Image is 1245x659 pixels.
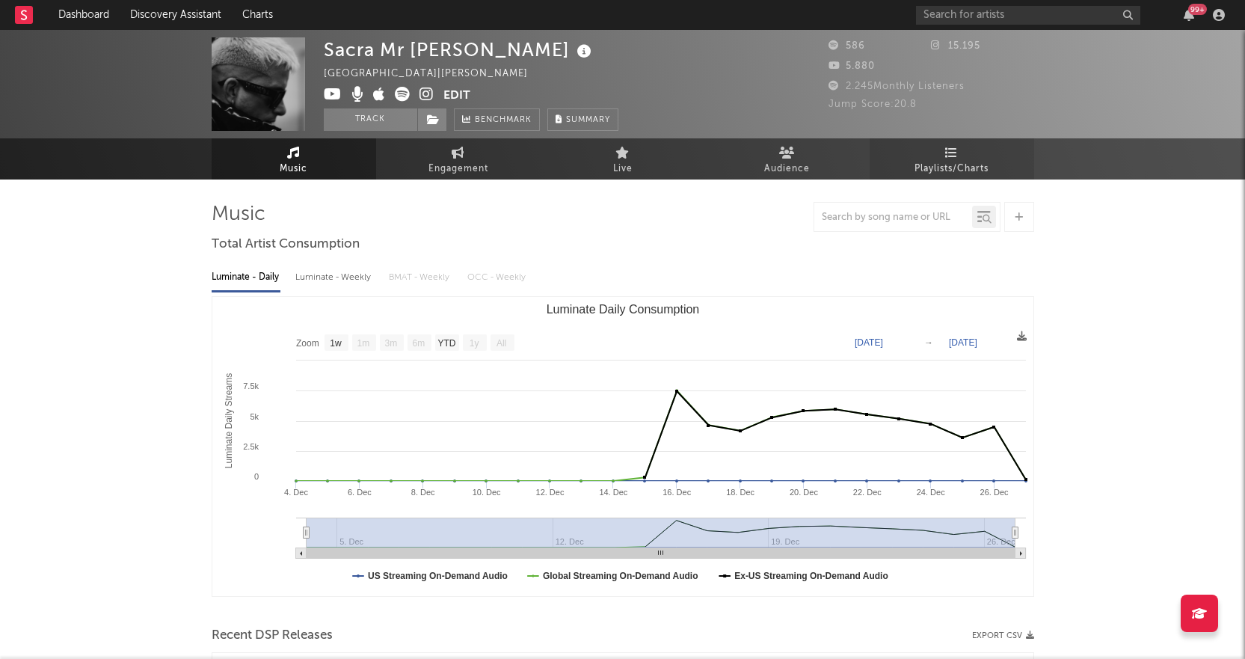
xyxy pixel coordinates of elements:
button: Track [324,108,417,131]
div: Sacra Mr [PERSON_NAME] [324,37,595,62]
text: [DATE] [949,337,977,348]
button: Edit [443,87,470,105]
div: Luminate - Daily [212,265,280,290]
text: 4. Dec [284,488,308,497]
text: 8. Dec [411,488,434,497]
text: [DATE] [855,337,883,348]
text: 1m [357,338,369,349]
span: Summary [566,116,610,124]
div: Luminate - Weekly [295,265,374,290]
input: Search by song name or URL [814,212,972,224]
text: 10. Dec [472,488,500,497]
span: Audience [764,160,810,178]
text: All [496,338,505,349]
text: → [924,337,933,348]
span: Music [280,160,307,178]
text: Luminate Daily Streams [223,373,233,468]
div: [GEOGRAPHIC_DATA] | [PERSON_NAME] [324,65,545,83]
text: 6. Dec [347,488,371,497]
a: Music [212,138,376,180]
input: Search for artists [916,6,1140,25]
button: 99+ [1184,9,1194,21]
text: Zoom [296,338,319,349]
text: 0 [253,472,258,481]
text: 20. Dec [789,488,817,497]
span: Engagement [428,160,488,178]
text: 16. Dec [663,488,691,497]
text: 18. Dec [726,488,754,497]
text: Ex-US Streaming On-Demand Audio [734,571,888,581]
a: Live [541,138,705,180]
span: 5.880 [829,61,875,71]
svg: Luminate Daily Consumption [212,297,1033,596]
text: 12. Dec [535,488,564,497]
span: 586 [829,41,865,51]
button: Summary [547,108,618,131]
text: 7.5k [243,381,259,390]
text: Global Streaming On-Demand Audio [542,571,698,581]
text: 5k [250,412,259,421]
a: Engagement [376,138,541,180]
text: 6m [412,338,425,349]
span: Benchmark [475,111,532,129]
text: US Streaming On-Demand Audio [368,571,508,581]
span: Recent DSP Releases [212,627,333,645]
text: 22. Dec [852,488,881,497]
div: 99 + [1188,4,1207,15]
a: Audience [705,138,870,180]
a: Benchmark [454,108,540,131]
text: 26. Dec [980,488,1008,497]
text: 14. Dec [599,488,627,497]
button: Export CSV [972,631,1034,640]
span: Total Artist Consumption [212,236,360,254]
text: 3m [384,338,397,349]
text: Luminate Daily Consumption [546,303,699,316]
span: 15.195 [931,41,980,51]
span: Playlists/Charts [914,160,989,178]
text: 2.5k [243,442,259,451]
text: 1y [469,338,479,349]
text: 24. Dec [916,488,944,497]
a: Playlists/Charts [870,138,1034,180]
text: 1w [330,338,342,349]
text: YTD [437,338,455,349]
span: 2.245 Monthly Listeners [829,82,965,91]
span: Live [613,160,633,178]
span: Jump Score: 20.8 [829,99,917,109]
